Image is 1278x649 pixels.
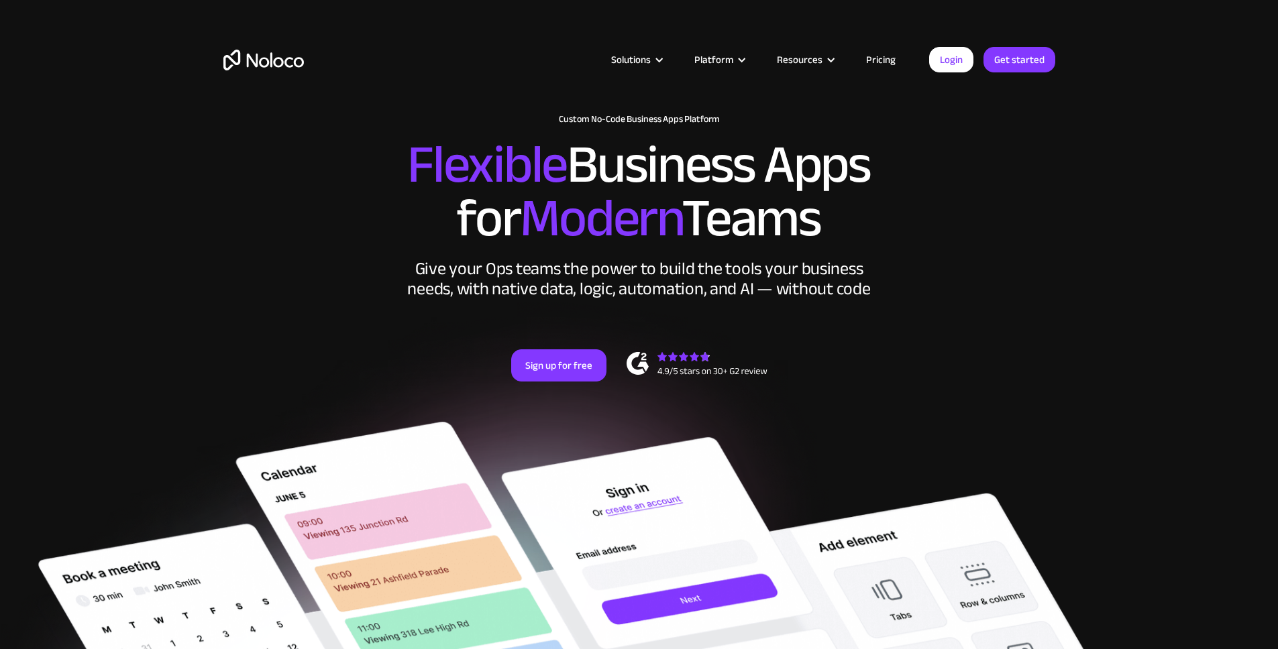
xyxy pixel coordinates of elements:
[405,259,874,299] div: Give your Ops teams the power to build the tools your business needs, with native data, logic, au...
[520,168,682,268] span: Modern
[594,51,678,68] div: Solutions
[777,51,822,68] div: Resources
[929,47,973,72] a: Login
[760,51,849,68] div: Resources
[407,115,567,215] span: Flexible
[694,51,733,68] div: Platform
[983,47,1055,72] a: Get started
[611,51,651,68] div: Solutions
[678,51,760,68] div: Platform
[849,51,912,68] a: Pricing
[223,50,304,70] a: home
[511,349,606,381] a: Sign up for free
[223,138,1055,245] h2: Business Apps for Teams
